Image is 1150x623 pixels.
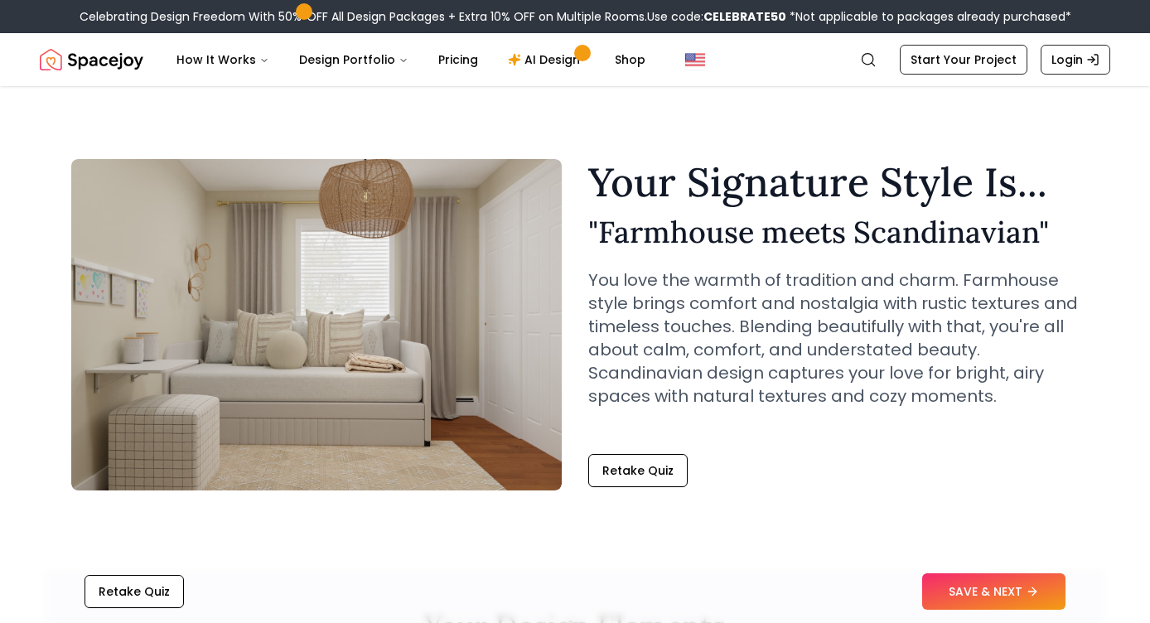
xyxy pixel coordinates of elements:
a: Start Your Project [900,45,1027,75]
button: Retake Quiz [588,454,688,487]
img: United States [685,50,705,70]
nav: Main [163,43,659,76]
button: SAVE & NEXT [922,573,1065,610]
span: *Not applicable to packages already purchased* [786,8,1071,25]
p: You love the warmth of tradition and charm. Farmhouse style brings comfort and nostalgia with rus... [588,268,1079,408]
img: Spacejoy Logo [40,43,143,76]
div: Celebrating Design Freedom With 50% OFF All Design Packages + Extra 10% OFF on Multiple Rooms. [80,8,1071,25]
nav: Global [40,33,1110,86]
h2: " Farmhouse meets Scandinavian " [588,215,1079,249]
a: AI Design [495,43,598,76]
a: Shop [602,43,659,76]
a: Pricing [425,43,491,76]
button: Design Portfolio [286,43,422,76]
b: CELEBRATE50 [703,8,786,25]
h1: Your Signature Style Is... [588,162,1079,202]
a: Spacejoy [40,43,143,76]
button: How It Works [163,43,283,76]
a: Login [1041,45,1110,75]
button: Retake Quiz [85,575,184,608]
span: Use code: [647,8,786,25]
img: Farmhouse meets Scandinavian Style Example [71,159,562,490]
